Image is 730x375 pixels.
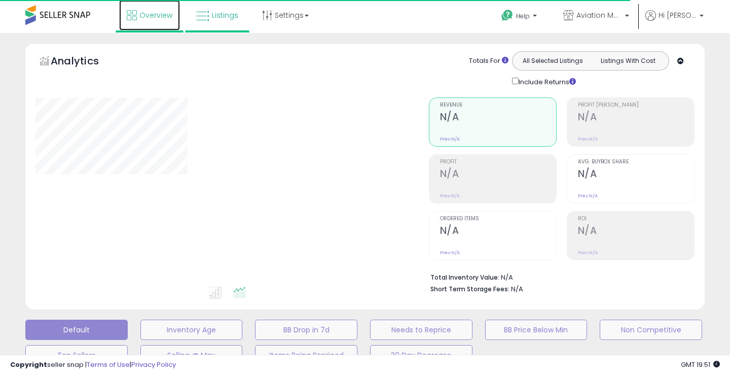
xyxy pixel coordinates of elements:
h2: N/A [440,225,556,238]
button: Top Sellers [25,345,128,365]
button: BB Drop in 7d [255,320,357,340]
span: Avg. Buybox Share [578,159,694,165]
span: Revenue [440,103,556,108]
span: 2025-08-15 19:51 GMT [681,360,720,369]
div: Totals For [469,56,508,66]
span: Profit [PERSON_NAME] [578,103,694,108]
button: BB Price Below Min [485,320,588,340]
b: Total Inventory Value: [430,273,499,282]
b: Short Term Storage Fees: [430,285,509,293]
button: Non Competitive [600,320,702,340]
span: Profit [440,159,556,165]
span: Overview [139,10,172,20]
h2: N/A [440,111,556,125]
li: N/A [430,270,687,283]
strong: Copyright [10,360,47,369]
div: Include Returns [504,76,588,87]
button: Selling @ Max [140,345,243,365]
small: Prev: N/A [578,250,598,256]
span: Hi [PERSON_NAME] [659,10,697,20]
span: N/A [511,284,523,294]
h2: N/A [578,168,694,182]
span: Listings [212,10,238,20]
small: Prev: N/A [578,136,598,142]
span: ROI [578,216,694,222]
small: Prev: N/A [440,250,460,256]
i: Get Help [501,9,514,22]
button: Listings With Cost [590,54,666,67]
small: Prev: N/A [440,136,460,142]
span: Aviation MarketPlace [576,10,622,20]
h5: Analytics [51,54,119,71]
a: Privacy Policy [131,360,176,369]
h2: N/A [440,168,556,182]
button: All Selected Listings [515,54,591,67]
h2: N/A [578,111,694,125]
span: Help [516,12,530,20]
small: Prev: N/A [578,193,598,199]
button: Default [25,320,128,340]
a: Help [493,2,547,33]
button: Inventory Age [140,320,243,340]
a: Terms of Use [87,360,130,369]
div: seller snap | | [10,360,176,370]
h2: N/A [578,225,694,238]
span: Ordered Items [440,216,556,222]
a: Hi [PERSON_NAME] [645,10,704,33]
button: Needs to Reprice [370,320,472,340]
button: Items Being Repriced [255,345,357,365]
button: 30 Day Decrease [370,345,472,365]
small: Prev: N/A [440,193,460,199]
